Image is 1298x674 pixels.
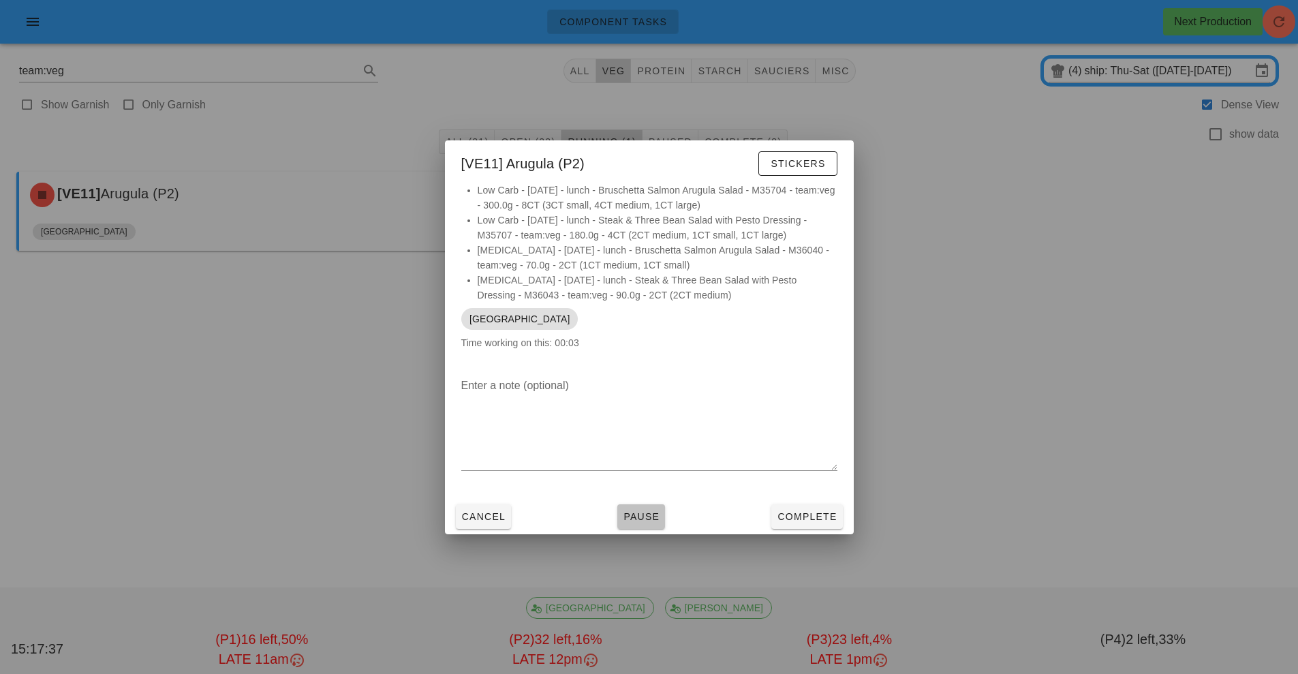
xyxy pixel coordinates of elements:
[469,308,570,330] span: [GEOGRAPHIC_DATA]
[758,151,837,176] button: Stickers
[771,504,842,529] button: Complete
[777,511,837,522] span: Complete
[461,511,506,522] span: Cancel
[478,183,837,213] li: Low Carb - [DATE] - lunch - Bruschetta Salmon Arugula Salad - M35704 - team:veg - 300.0g - 8CT (3...
[456,504,512,529] button: Cancel
[478,243,837,273] li: [MEDICAL_DATA] - [DATE] - lunch - Bruschetta Salmon Arugula Salad - M36040 - team:veg - 70.0g - 2...
[770,158,825,169] span: Stickers
[445,183,854,364] div: Time working on this: 00:03
[478,273,837,303] li: [MEDICAL_DATA] - [DATE] - lunch - Steak & Three Bean Salad with Pesto Dressing - M36043 - team:ve...
[617,504,665,529] button: Pause
[478,213,837,243] li: Low Carb - [DATE] - lunch - Steak & Three Bean Salad with Pesto Dressing - M35707 - team:veg - 18...
[623,511,660,522] span: Pause
[445,140,854,183] div: [VE11] Arugula (P2)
